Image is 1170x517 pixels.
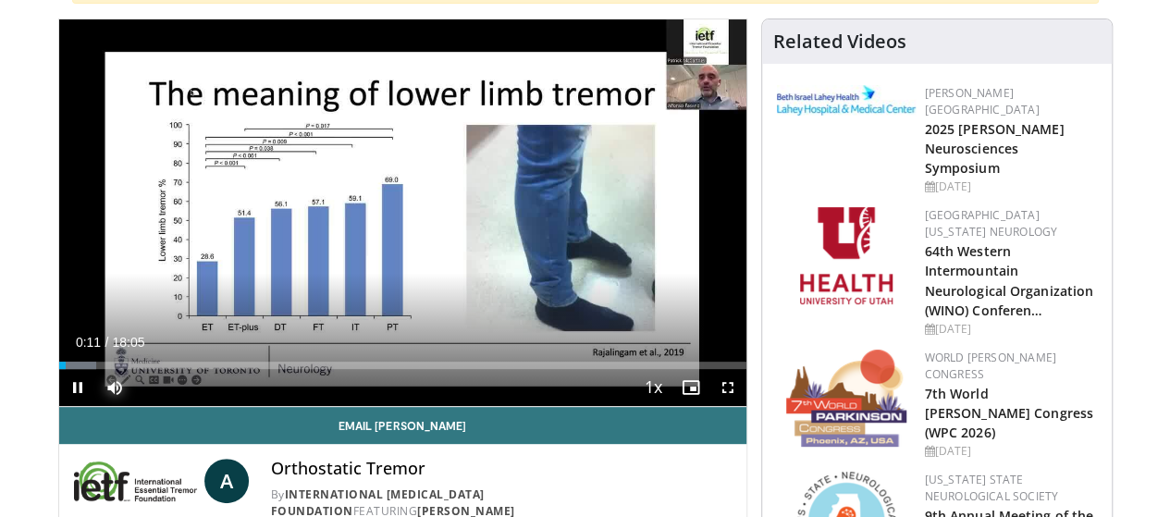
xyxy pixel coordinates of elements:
[112,335,144,350] span: 18:05
[635,369,672,406] button: Playback Rate
[925,120,1065,177] a: 2025 [PERSON_NAME] Neurosciences Symposium
[925,321,1097,338] div: [DATE]
[800,207,893,304] img: f6362829-b0a3-407d-a044-59546adfd345.png.150x105_q85_autocrop_double_scale_upscale_version-0.2.png
[76,335,101,350] span: 0:11
[59,19,746,407] video-js: Video Player
[672,369,709,406] button: Enable picture-in-picture mode
[786,350,906,447] img: 16fe1da8-a9a0-4f15-bd45-1dd1acf19c34.png.150x105_q85_autocrop_double_scale_upscale_version-0.2.png
[925,207,1057,240] a: [GEOGRAPHIC_DATA][US_STATE] Neurology
[925,242,1094,318] a: 64th Western Intermountain Neurological Organization (WINO) Conferen…
[925,85,1040,117] a: [PERSON_NAME][GEOGRAPHIC_DATA]
[925,385,1093,441] a: 7th World [PERSON_NAME] Congress (WPC 2026)
[925,443,1097,460] div: [DATE]
[709,369,746,406] button: Fullscreen
[773,31,906,53] h4: Related Videos
[271,459,732,479] h4: Orthostatic Tremor
[925,472,1058,504] a: [US_STATE] State Neurological Society
[777,85,916,116] img: e7977282-282c-4444-820d-7cc2733560fd.jpg.150x105_q85_autocrop_double_scale_upscale_version-0.2.jpg
[59,362,746,369] div: Progress Bar
[59,407,746,444] a: Email [PERSON_NAME]
[925,350,1056,382] a: World [PERSON_NAME] Congress
[74,459,197,503] img: International Essential Tremor Foundation
[925,178,1097,195] div: [DATE]
[59,369,96,406] button: Pause
[204,459,249,503] a: A
[105,335,109,350] span: /
[96,369,133,406] button: Mute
